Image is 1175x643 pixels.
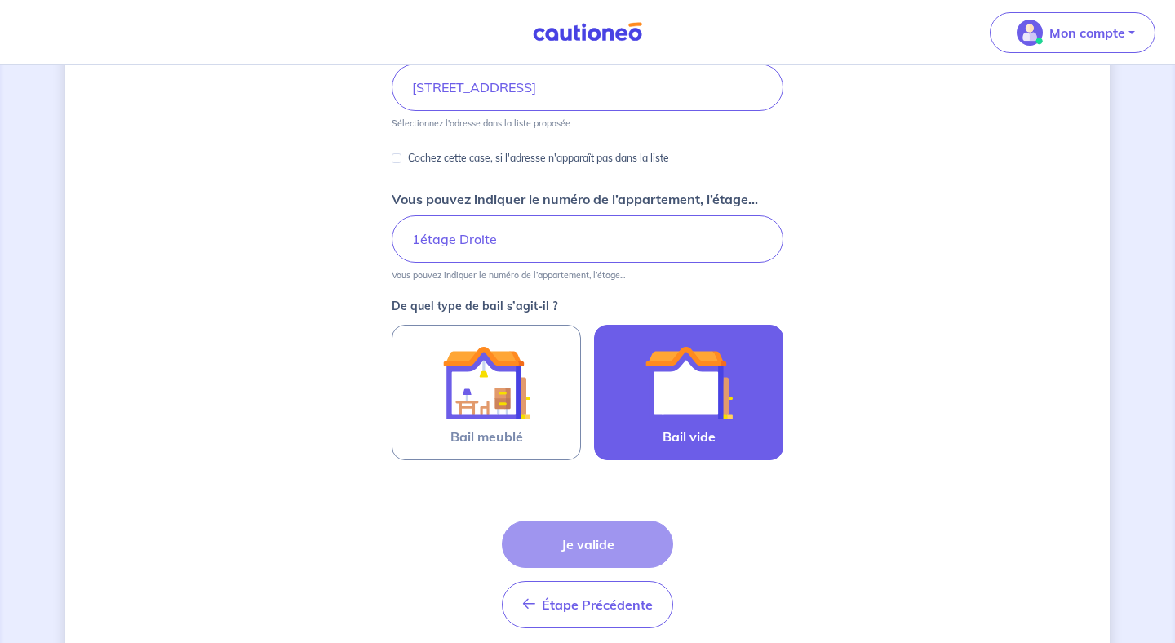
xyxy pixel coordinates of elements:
p: De quel type de bail s’agit-il ? [392,300,783,312]
p: Vous pouvez indiquer le numéro de l’appartement, l’étage... [392,269,625,281]
p: Mon compte [1049,23,1125,42]
img: illu_account_valid_menu.svg [1017,20,1043,46]
img: illu_furnished_lease.svg [442,339,530,427]
img: Cautioneo [526,22,649,42]
span: Bail meublé [450,427,523,446]
span: Étape Précédente [542,596,653,613]
input: 2 rue de paris, 59000 lille [392,64,783,111]
p: Vous pouvez indiquer le numéro de l’appartement, l’étage... [392,189,758,209]
p: Cochez cette case, si l'adresse n'apparaît pas dans la liste [408,149,669,168]
button: illu_account_valid_menu.svgMon compte [990,12,1155,53]
span: Bail vide [663,427,716,446]
input: Appartement 2 [392,215,783,263]
button: Étape Précédente [502,581,673,628]
p: Sélectionnez l'adresse dans la liste proposée [392,118,570,129]
img: illu_empty_lease.svg [645,339,733,427]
